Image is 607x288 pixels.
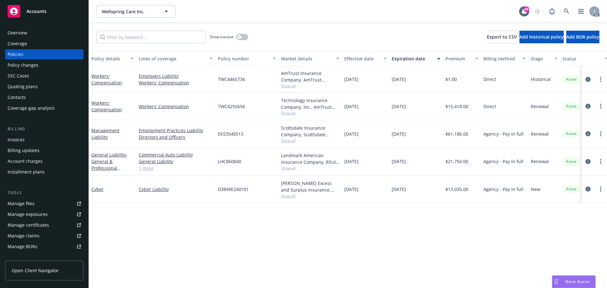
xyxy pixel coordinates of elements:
[531,103,549,110] span: Renewal
[89,51,136,66] button: Policy details
[8,242,37,252] div: Manage BORs
[8,71,29,81] div: SSC Cases
[281,55,332,62] div: Market details
[584,185,592,193] a: circleInformation
[5,135,83,145] a: Invoices
[392,76,406,83] span: [DATE]
[597,130,604,138] a: more
[218,186,249,193] span: D3849E240101
[281,110,339,116] span: Show all
[5,242,83,252] a: Manage BORs
[445,186,468,193] span: $13,035.00
[344,131,359,137] span: [DATE]
[531,5,544,18] a: Start snowing
[8,252,56,262] div: Summary of insurance
[8,28,27,38] div: Overview
[139,79,213,86] a: Workers' Compensation
[91,152,127,178] a: General Liability
[139,165,213,171] a: 1 more
[5,71,83,81] a: SSC Cases
[91,152,127,178] span: - General & Professional Liability
[392,186,406,193] span: [DATE]
[565,279,590,284] span: Nova Assist
[5,103,83,113] a: Coverage gap analysis
[218,158,241,165] span: LHC860840
[218,76,245,83] span: TWC4465736
[575,5,587,18] a: Switch app
[281,83,339,89] span: Show all
[5,49,83,59] a: Policies
[445,103,468,110] span: $15,418.00
[487,31,517,43] button: Export to CSV
[8,135,25,145] div: Invoices
[519,31,564,43] button: Add historical policy
[565,77,578,82] span: Active
[584,130,592,138] a: circleInformation
[5,209,83,219] a: Manage exposures
[483,103,496,110] span: Direct
[443,51,481,66] button: Premium
[139,73,213,79] a: Employers Liability
[8,49,23,59] div: Policies
[531,158,549,165] span: Renewal
[8,220,49,230] div: Manage certificates
[5,92,83,102] a: Contacts
[8,92,26,102] div: Contacts
[139,186,213,193] a: Cyber Liability
[445,158,468,165] span: $21,750.00
[392,131,406,137] span: [DATE]
[565,186,578,192] span: Active
[560,5,573,18] a: Search
[5,220,83,230] a: Manage certificates
[8,39,27,49] div: Coverage
[597,102,604,110] a: more
[565,103,578,109] span: Active
[584,158,592,165] a: circleInformation
[483,55,519,62] div: Billing method
[445,55,471,62] div: Premium
[5,252,83,262] a: Summary of insurance
[392,55,433,62] div: Expiration date
[487,34,517,40] span: Export to CSV
[597,185,604,193] a: more
[8,209,48,219] div: Manage exposures
[139,127,213,134] a: Employment Practices Liability
[546,5,558,18] a: Report a Bug
[281,165,339,171] span: Show all
[91,55,127,62] div: Policy details
[8,199,34,209] div: Manage files
[5,190,83,196] div: Tools
[597,76,604,83] a: more
[584,76,592,83] a: circleInformation
[281,138,339,143] span: Show all
[96,31,206,43] input: Filter by keyword...
[91,186,104,192] a: Cyber
[5,145,83,156] a: Billing updates
[344,158,359,165] span: [DATE]
[481,51,528,66] button: Billing method
[8,231,40,241] div: Manage claims
[8,156,43,166] div: Account charges
[392,158,406,165] span: [DATE]
[5,199,83,209] a: Manage files
[445,76,457,83] span: $1.00
[5,82,83,92] a: Quoting plans
[528,51,560,66] button: Stage
[5,126,83,132] div: Billing
[531,55,550,62] div: Stage
[566,34,599,40] span: Add BOR policy
[5,156,83,166] a: Account charges
[210,34,234,40] span: Show inactive
[531,131,549,137] span: Renewal
[139,151,213,158] a: Commercial Auto Liability
[281,193,339,199] span: Show all
[392,103,406,110] span: [DATE]
[91,127,120,140] a: Management Liability
[531,186,540,193] span: New
[218,103,245,110] span: TWC4292656
[8,82,38,92] div: Quoting plans
[389,51,443,66] button: Expiration date
[344,55,380,62] div: Effective date
[5,28,83,38] a: Overview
